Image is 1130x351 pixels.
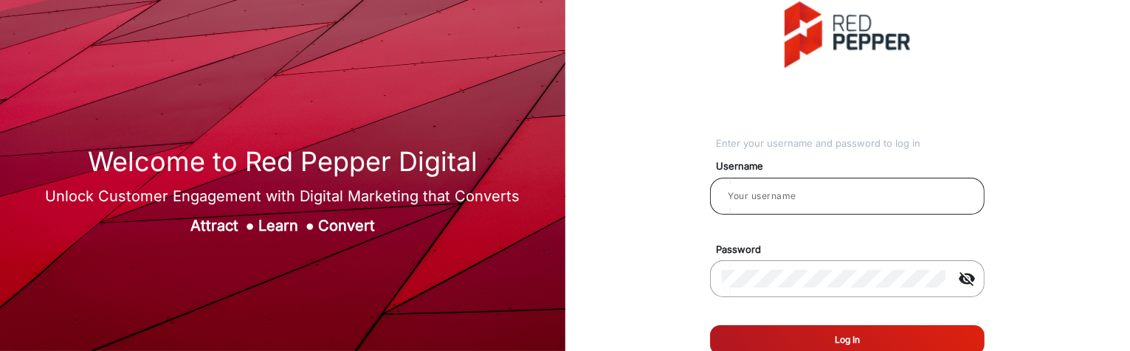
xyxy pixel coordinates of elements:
[949,270,985,288] mat-icon: visibility_off
[722,187,973,205] input: Your username
[246,217,255,234] span: ●
[785,1,910,68] img: vmg-logo
[705,159,1002,174] mat-label: Username
[705,243,1002,257] mat-label: Password
[716,136,985,151] div: Enter your username and password to log in
[306,217,314,234] span: ●
[45,215,520,237] div: Attract Learn Convert
[45,146,520,178] h1: Welcome to Red Pepper Digital
[45,185,520,207] div: Unlock Customer Engagement with Digital Marketing that Converts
